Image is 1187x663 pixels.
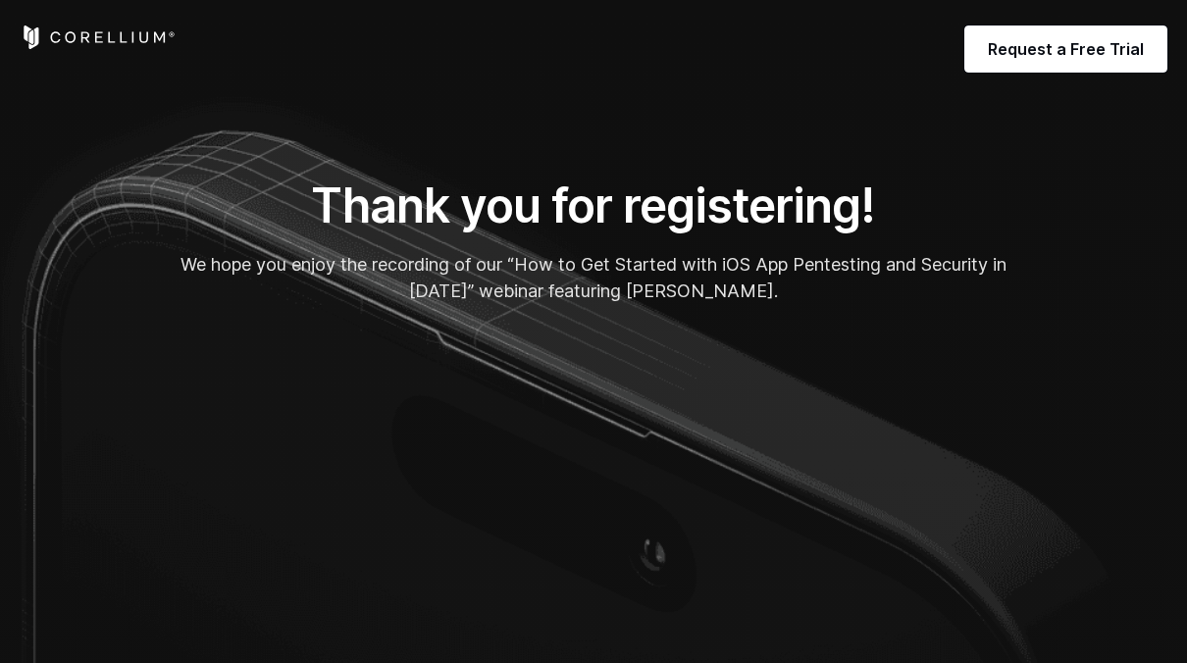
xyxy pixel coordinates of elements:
h1: Thank you for registering! [152,177,1035,235]
a: Corellium Home [20,25,176,49]
a: Request a Free Trial [964,25,1167,73]
span: Request a Free Trial [988,37,1144,61]
p: We hope you enjoy the recording of our “How to Get Started with iOS App Pentesting and Security i... [152,251,1035,304]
